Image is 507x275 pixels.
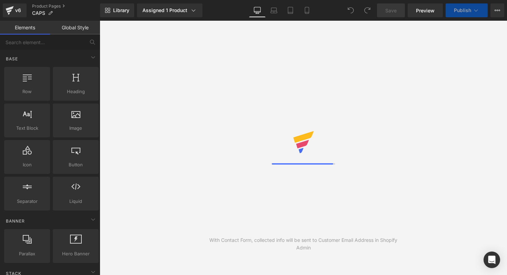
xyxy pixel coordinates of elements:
span: CAPS [32,10,45,16]
span: Row [6,88,48,95]
div: v6 [14,6,22,15]
a: Mobile [299,3,315,17]
a: Tablet [282,3,299,17]
span: Button [55,161,97,168]
span: Icon [6,161,48,168]
a: Product Pages [32,3,100,9]
span: Heading [55,88,97,95]
button: Undo [344,3,358,17]
span: Save [385,7,397,14]
div: Open Intercom Messenger [484,252,500,268]
a: Preview [408,3,443,17]
span: Library [113,7,129,13]
span: Parallax [6,250,48,257]
span: Image [55,125,97,132]
a: v6 [3,3,27,17]
button: More [490,3,504,17]
span: Preview [416,7,435,14]
a: New Library [100,3,134,17]
a: Desktop [249,3,266,17]
div: Assigned 1 Product [142,7,197,14]
span: Banner [5,218,26,224]
span: Publish [454,8,471,13]
span: Hero Banner [55,250,97,257]
button: Publish [446,3,488,17]
div: With Contact Form, collected info will be sent to Customer Email Address in Shopify Admin [201,236,405,252]
span: Separator [6,198,48,205]
span: Base [5,56,19,62]
button: Redo [360,3,374,17]
a: Laptop [266,3,282,17]
a: Global Style [50,21,100,35]
span: Liquid [55,198,97,205]
span: Text Block [6,125,48,132]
